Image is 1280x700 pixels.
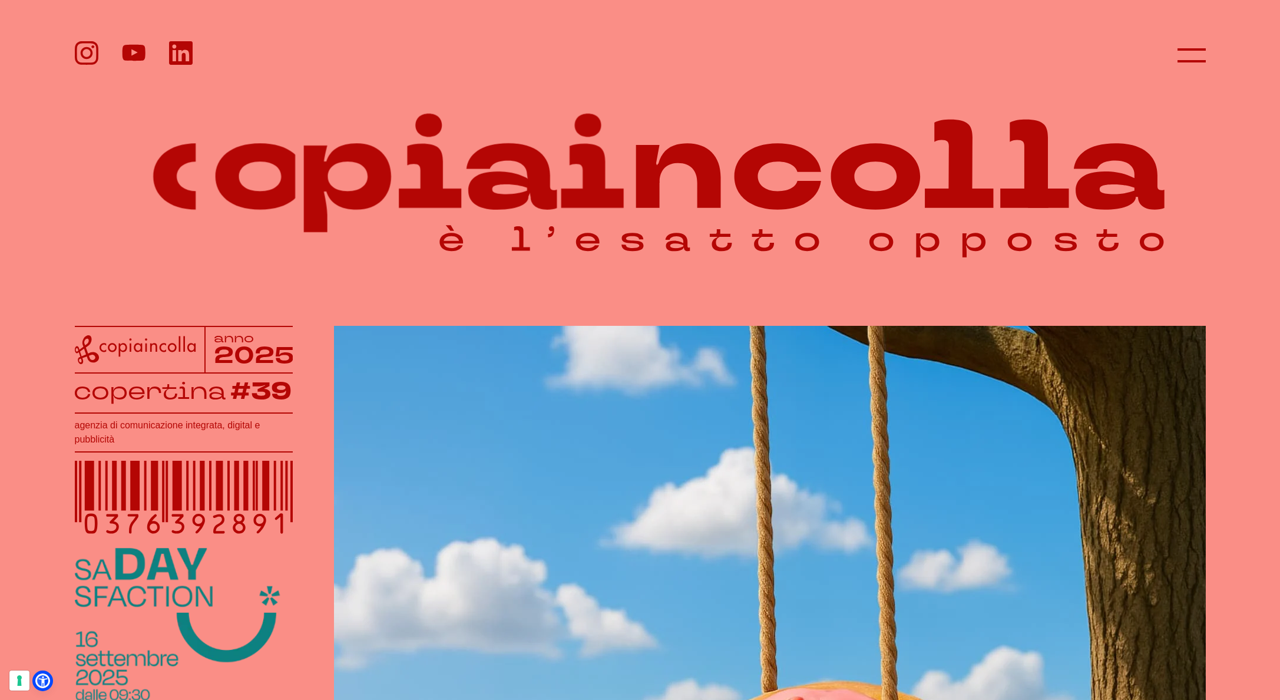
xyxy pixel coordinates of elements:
[9,671,29,691] button: Le tue preferenze relative al consenso per le tecnologie di tracciamento
[74,376,226,406] tspan: copertina
[35,673,50,688] a: Open Accessibility Menu
[230,375,292,408] tspan: #39
[75,418,293,447] h1: agenzia di comunicazione integrata, digital e pubblicità
[213,329,253,346] tspan: anno
[213,340,293,371] tspan: 2025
